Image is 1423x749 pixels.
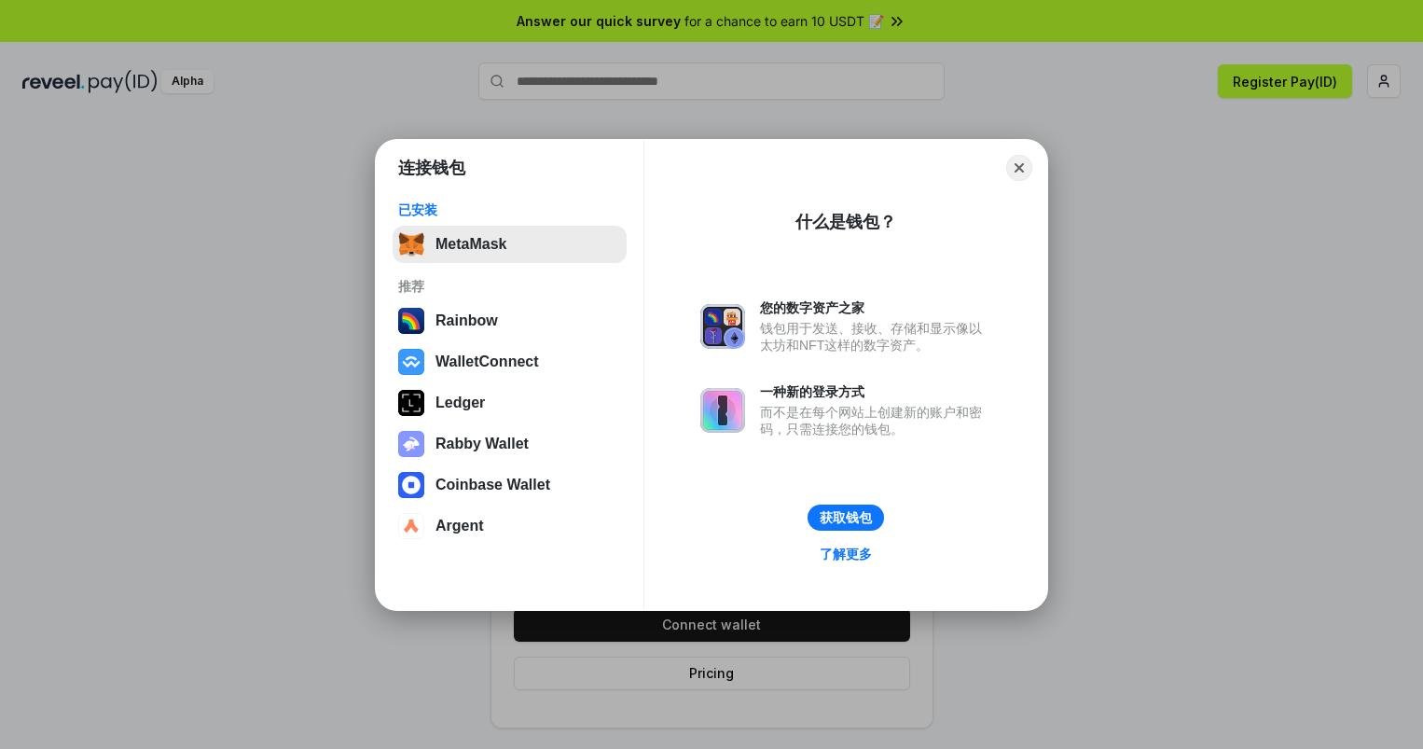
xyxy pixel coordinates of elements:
button: WalletConnect [393,343,627,381]
img: svg+xml,%3Csvg%20xmlns%3D%22http%3A%2F%2Fwww.w3.org%2F2000%2Fsvg%22%20fill%3D%22none%22%20viewBox... [700,388,745,433]
h1: 连接钱包 [398,157,465,179]
div: 一种新的登录方式 [760,383,991,400]
img: svg+xml,%3Csvg%20fill%3D%22none%22%20height%3D%2233%22%20viewBox%3D%220%200%2035%2033%22%20width%... [398,231,424,257]
div: MetaMask [435,236,506,253]
img: svg+xml,%3Csvg%20width%3D%2228%22%20height%3D%2228%22%20viewBox%3D%220%200%2028%2028%22%20fill%3D... [398,513,424,539]
button: MetaMask [393,226,627,263]
img: svg+xml,%3Csvg%20xmlns%3D%22http%3A%2F%2Fwww.w3.org%2F2000%2Fsvg%22%20fill%3D%22none%22%20viewBox... [398,431,424,457]
button: Rabby Wallet [393,425,627,463]
img: svg+xml,%3Csvg%20width%3D%22120%22%20height%3D%22120%22%20viewBox%3D%220%200%20120%20120%22%20fil... [398,308,424,334]
img: svg+xml,%3Csvg%20width%3D%2228%22%20height%3D%2228%22%20viewBox%3D%220%200%2028%2028%22%20fill%3D... [398,349,424,375]
div: Rainbow [435,312,498,329]
div: 钱包用于发送、接收、存储和显示像以太坊和NFT这样的数字资产。 [760,320,991,354]
div: 了解更多 [820,546,872,562]
a: 了解更多 [808,542,883,566]
button: 获取钱包 [808,505,884,531]
img: svg+xml,%3Csvg%20xmlns%3D%22http%3A%2F%2Fwww.w3.org%2F2000%2Fsvg%22%20fill%3D%22none%22%20viewBox... [700,304,745,349]
img: svg+xml,%3Csvg%20width%3D%2228%22%20height%3D%2228%22%20viewBox%3D%220%200%2028%2028%22%20fill%3D... [398,472,424,498]
div: Coinbase Wallet [435,477,550,493]
button: Ledger [393,384,627,422]
div: WalletConnect [435,354,539,370]
div: 推荐 [398,278,621,295]
div: 什么是钱包？ [795,211,896,233]
div: 获取钱包 [820,509,872,526]
div: 您的数字资产之家 [760,299,991,316]
div: Argent [435,518,484,534]
div: Ledger [435,395,485,411]
div: 已安装 [398,201,621,218]
button: Coinbase Wallet [393,466,627,504]
button: Rainbow [393,302,627,340]
button: Close [1006,155,1032,181]
button: Argent [393,507,627,545]
div: 而不是在每个网站上创建新的账户和密码，只需连接您的钱包。 [760,404,991,437]
img: svg+xml,%3Csvg%20xmlns%3D%22http%3A%2F%2Fwww.w3.org%2F2000%2Fsvg%22%20width%3D%2228%22%20height%3... [398,390,424,416]
div: Rabby Wallet [435,436,529,452]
